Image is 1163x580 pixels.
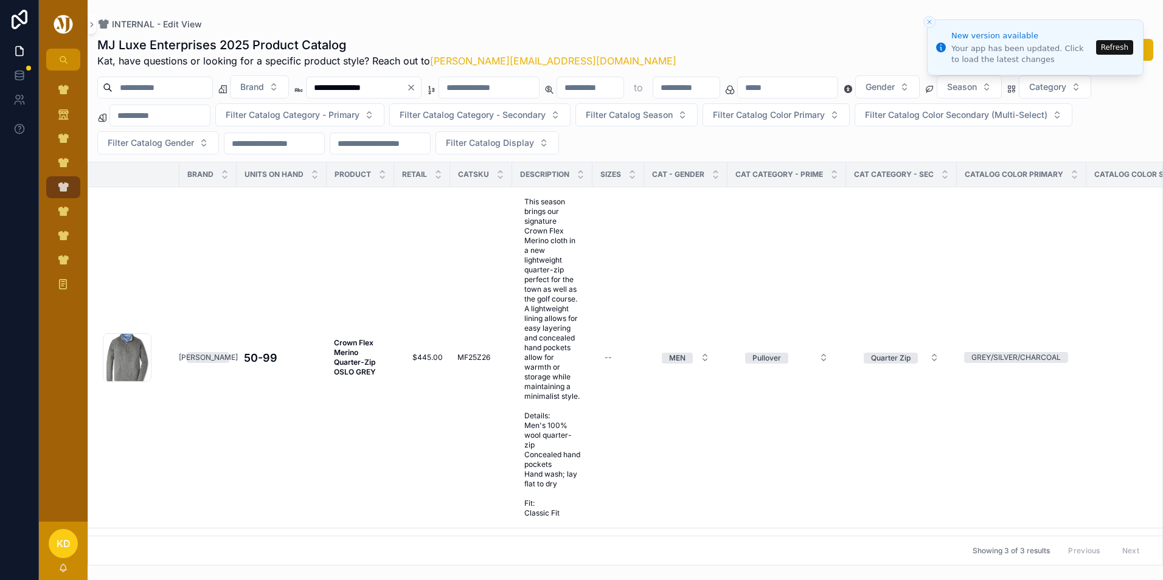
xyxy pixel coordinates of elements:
[226,109,359,121] span: Filter Catalog Category - Primary
[179,352,238,363] div: [PERSON_NAME]
[430,55,676,67] a: [PERSON_NAME][EMAIL_ADDRESS][DOMAIN_NAME]
[586,109,673,121] span: Filter Catalog Season
[634,80,643,95] p: to
[937,75,1002,98] button: Select Button
[108,137,194,149] span: Filter Catalog Gender
[871,353,911,364] div: Quarter Zip
[865,109,1047,121] span: Filter Catalog Color Secondary (Multi-Select)
[112,18,202,30] span: INTERNAL - Edit View
[600,348,637,367] a: --
[97,131,219,154] button: Select Button
[605,353,612,362] div: --
[951,30,1092,42] div: New version available
[245,170,304,179] span: Units On Hand
[923,16,936,28] button: Close toast
[600,170,621,179] span: SIZES
[651,346,720,369] a: Select Button
[97,36,676,54] h1: MJ Luxe Enterprises 2025 Product Catalog
[1096,40,1133,55] button: Refresh
[57,536,71,551] span: KD
[334,338,387,377] a: Crown Flex Merino Quarter-Zip OSLO GREY
[575,103,698,126] button: Select Button
[855,75,920,98] button: Select Button
[947,81,977,93] span: Season
[971,352,1061,363] div: GREY/SILVER/CHARCOAL
[436,131,559,154] button: Select Button
[1019,75,1091,98] button: Select Button
[406,83,421,92] button: Clear
[853,346,949,369] a: Select Button
[39,71,88,311] div: scrollable content
[187,352,229,363] a: [PERSON_NAME]
[866,81,895,93] span: Gender
[973,546,1050,556] span: Showing 3 of 3 results
[52,15,75,34] img: App logo
[652,170,704,179] span: CAT - GENDER
[389,103,571,126] button: Select Button
[187,170,214,179] span: Brand
[244,350,319,366] a: 50-99
[97,18,202,30] a: INTERNAL - Edit View
[854,170,934,179] span: CAT CATEGORY - SEC
[402,170,427,179] span: Retail
[458,170,489,179] span: CATSKU
[215,103,384,126] button: Select Button
[855,103,1072,126] button: Select Button
[745,351,788,364] button: Unselect PULLOVER
[400,109,546,121] span: Filter Catalog Category - Secondary
[652,347,720,368] button: Select Button
[703,103,850,126] button: Select Button
[854,347,949,368] button: Select Button
[669,353,686,364] div: MEN
[240,81,264,93] span: Brand
[401,353,443,362] a: $445.00
[951,43,1092,65] div: Your app has been updated. Click to load the latest changes
[457,353,490,362] span: MF25Z26
[519,192,585,523] a: This season brings our signature Crown Flex Merino cloth in a new lightweight quarter-zip perfect...
[230,75,289,98] button: Select Button
[520,170,569,179] span: Description
[446,137,534,149] span: Filter Catalog Display
[965,170,1063,179] span: Catalog Color Primary
[713,109,825,121] span: Filter Catalog Color Primary
[735,170,823,179] span: CAT CATEGORY - PRIME
[964,352,1079,363] a: GREY/SILVER/CHARCOAL
[335,170,371,179] span: Product
[752,353,781,364] div: Pullover
[97,54,676,68] span: Kat, have questions or looking for a specific product style? Reach out to
[457,353,505,362] a: MF25Z26
[334,338,377,376] strong: Crown Flex Merino Quarter-Zip OSLO GREY
[1029,81,1066,93] span: Category
[735,347,838,368] button: Select Button
[735,346,839,369] a: Select Button
[864,351,918,364] button: Unselect QUARTER_ZIP
[524,197,580,518] span: This season brings our signature Crown Flex Merino cloth in a new lightweight quarter-zip perfect...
